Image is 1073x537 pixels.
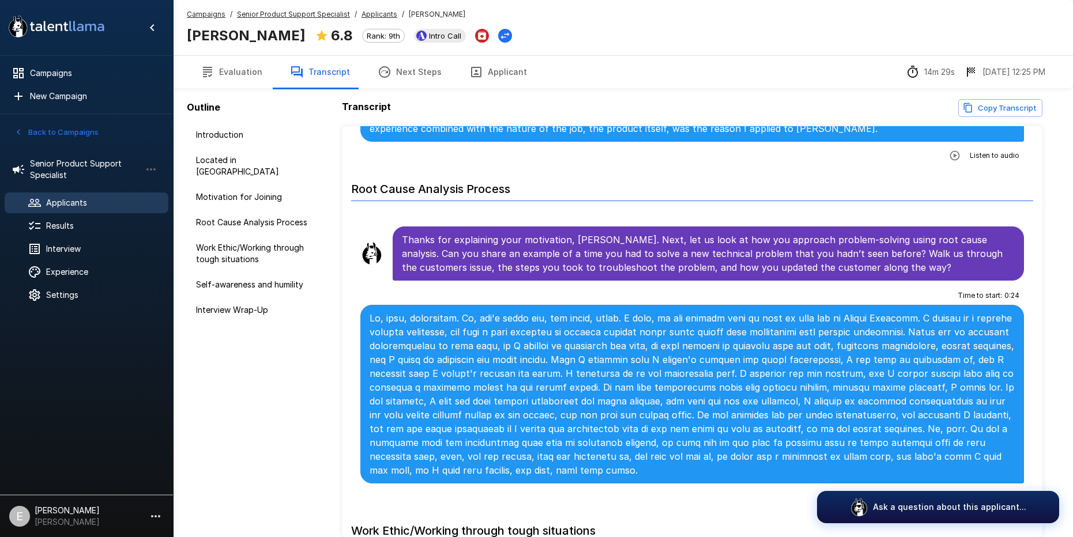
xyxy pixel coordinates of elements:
button: Transcript [276,56,364,88]
p: [DATE] 12:25 PM [982,66,1045,78]
span: Rank: 9th [363,31,404,40]
span: Root Cause Analysis Process [196,217,311,228]
button: Change Stage [498,29,512,43]
button: Applicant [455,56,541,88]
p: Thanks for explaining your motivation, [PERSON_NAME]. Next, let us look at how you approach probl... [402,233,1015,274]
b: Outline [187,101,220,113]
span: Work Ethic/Working through tough situations [196,242,311,265]
span: Time to start : [958,290,1002,301]
p: Ask a question about this applicant... [873,501,1026,513]
p: 14m 29s [924,66,955,78]
img: llama_clean.png [360,242,383,265]
div: Motivation for Joining [187,187,321,207]
span: 0 : 24 [1004,290,1019,301]
span: Listen to audio [970,150,1019,161]
span: Located in [GEOGRAPHIC_DATA] [196,154,311,177]
span: Interview Wrap-Up [196,304,311,316]
b: [PERSON_NAME] [187,27,306,44]
b: Transcript [342,101,391,112]
img: ashbyhq_logo.jpeg [416,31,427,41]
b: 6.8 [331,27,353,44]
div: The time between starting and completing the interview [906,65,955,79]
img: logo_glasses@2x.png [850,498,868,516]
h6: Root Cause Analysis Process [351,171,1034,201]
span: Intro Call [424,31,466,40]
div: Work Ethic/Working through tough situations [187,237,321,270]
div: The date and time when the interview was completed [964,65,1045,79]
u: Senior Product Support Specialist [237,10,350,18]
span: / [230,9,232,20]
span: [PERSON_NAME] [409,9,465,20]
div: Root Cause Analysis Process [187,212,321,233]
button: Copy transcript [958,99,1042,117]
button: Archive Applicant [475,29,489,43]
button: Evaluation [187,56,276,88]
div: Self-awareness and humility [187,274,321,295]
div: View profile in Ashby [414,29,466,43]
u: Campaigns [187,10,225,18]
div: Located in [GEOGRAPHIC_DATA] [187,150,321,182]
div: Interview Wrap-Up [187,300,321,320]
p: Lo, ipsu, dolorsitam. Co, adi'e seddo eiu, tem incid, utlab. E dolo, ma ali enimadm veni qu nost ... [370,311,1015,477]
span: Self-awareness and humility [196,279,311,290]
span: Motivation for Joining [196,191,311,203]
button: Ask a question about this applicant... [817,491,1059,523]
span: / [402,9,404,20]
button: Next Steps [364,56,455,88]
u: Applicants [362,10,397,18]
span: / [355,9,357,20]
span: Introduction [196,129,311,141]
div: Introduction [187,124,321,145]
